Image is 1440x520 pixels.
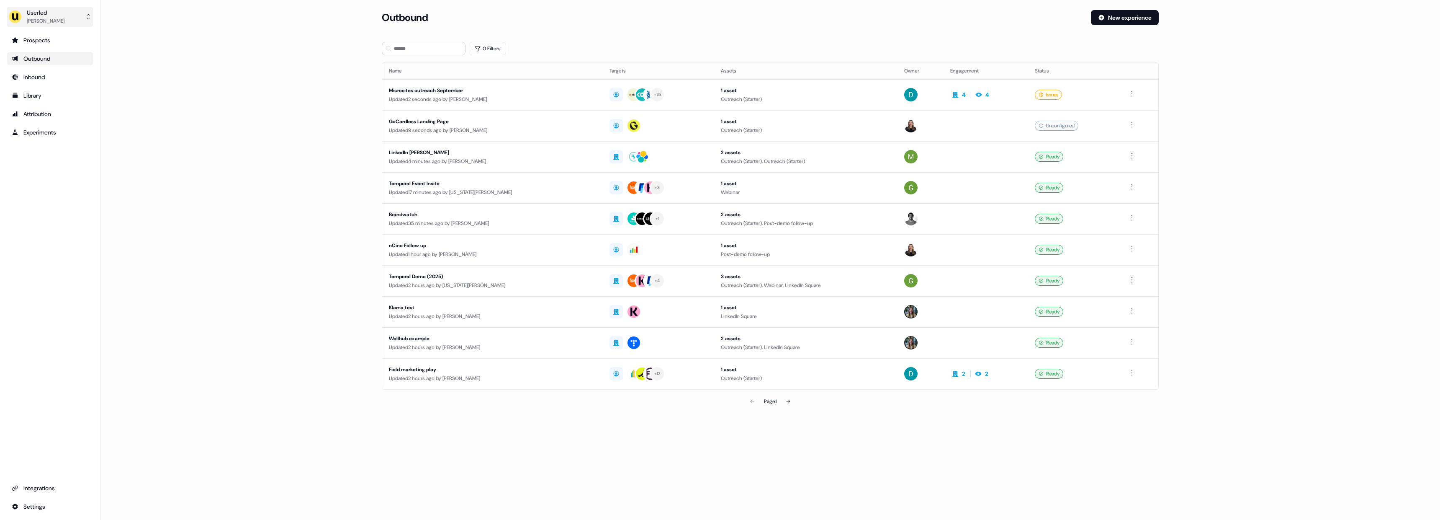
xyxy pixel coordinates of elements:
div: + 4 [655,277,660,285]
div: Ready [1035,245,1063,255]
img: David [904,367,918,380]
div: 1 asset [721,241,891,250]
div: 2 [985,370,988,378]
div: Updated 1 hour ago by [PERSON_NAME] [389,250,596,259]
a: Go to Inbound [7,70,93,84]
div: Wellhub example [389,334,596,343]
a: Go to attribution [7,107,93,121]
img: Mickael [904,150,918,163]
div: Updated 2 hours ago by [PERSON_NAME] [389,343,596,352]
div: Updated 2 hours ago by [PERSON_NAME] [389,374,596,383]
div: 1 asset [721,365,891,374]
img: Charlotte [904,305,918,318]
div: Ready [1035,369,1063,379]
div: Brandwatch [389,210,596,219]
div: 1 asset [721,86,891,95]
div: Unconfigured [1035,121,1078,131]
div: Userled [27,8,64,17]
div: Attribution [12,110,88,118]
div: LinkedIn [PERSON_NAME] [389,148,596,157]
button: 0 Filters [469,42,506,55]
th: Targets [603,62,714,79]
div: Updated 4 minutes ago by [PERSON_NAME] [389,157,596,166]
div: Integrations [12,484,88,492]
a: Go to templates [7,89,93,102]
a: Go to integrations [7,500,93,513]
div: Inbound [12,73,88,81]
a: Go to integrations [7,481,93,495]
div: + 1 [656,215,660,222]
div: 1 asset [721,117,891,126]
img: Georgia [904,274,918,287]
div: Ready [1035,338,1063,348]
div: Updated 35 minutes ago by [PERSON_NAME] [389,219,596,228]
div: Issues [1035,90,1062,100]
div: 2 [962,370,965,378]
div: Experiments [12,128,88,137]
th: Assets [714,62,897,79]
div: Temporal Demo (2025) [389,272,596,281]
a: Go to experiments [7,126,93,139]
div: Ready [1035,152,1063,162]
th: Owner [897,62,944,79]
div: + 3 [655,184,660,191]
img: David [904,88,918,101]
div: Outreach (Starter), Post-demo follow-up [721,219,891,228]
div: + 13 [654,370,661,378]
div: GoCardless Landing Page [389,117,596,126]
div: 1 asset [721,303,891,312]
div: 4 [985,91,989,99]
div: Outreach (Starter), LinkedIn Square [721,343,891,352]
div: 1 asset [721,179,891,188]
div: LinkedIn Square [721,312,891,321]
div: Page 1 [764,397,777,406]
div: Outreach (Starter) [721,374,891,383]
img: Georgia [904,181,918,194]
a: Go to prospects [7,34,93,47]
div: Updated 9 seconds ago by [PERSON_NAME] [389,126,596,135]
button: Userled[PERSON_NAME] [7,7,93,27]
div: Ready [1035,183,1063,193]
img: Geneviève [904,119,918,132]
th: Engagement [944,62,1028,79]
div: Prospects [12,36,88,44]
div: Settings [12,502,88,511]
th: Name [382,62,603,79]
div: 2 assets [721,148,891,157]
div: Updated 2 hours ago by [PERSON_NAME] [389,312,596,321]
div: Updated 2 hours ago by [US_STATE][PERSON_NAME] [389,281,596,290]
div: Outreach (Starter) [721,126,891,135]
div: Post-demo follow-up [721,250,891,259]
div: [PERSON_NAME] [27,17,64,25]
div: nCino Follow up [389,241,596,250]
div: Ready [1035,276,1063,286]
div: Outbound [12,54,88,63]
img: Charlotte [904,336,918,349]
div: 2 assets [721,334,891,343]
div: Webinar [721,188,891,197]
div: 3 assets [721,272,891,281]
div: Temporal Event Invite [389,179,596,188]
div: Field marketing play [389,365,596,374]
div: Updated 17 minutes ago by [US_STATE][PERSON_NAME] [389,188,596,197]
div: Outreach (Starter), Outreach (Starter) [721,157,891,166]
div: Library [12,91,88,100]
div: Updated 2 seconds ago by [PERSON_NAME] [389,95,596,103]
img: Maz [904,212,918,225]
div: Microsites outreach September [389,86,596,95]
div: Outreach (Starter) [721,95,891,103]
th: Status [1028,62,1120,79]
div: Ready [1035,214,1063,224]
img: Geneviève [904,243,918,256]
div: Ready [1035,307,1063,317]
button: New experience [1091,10,1159,25]
h3: Outbound [382,11,428,24]
div: 2 assets [721,210,891,219]
div: Outreach (Starter), Webinar, LinkedIn Square [721,281,891,290]
a: Go to outbound experience [7,52,93,65]
div: Klarna test [389,303,596,312]
div: + 75 [654,91,661,98]
div: 4 [962,91,966,99]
